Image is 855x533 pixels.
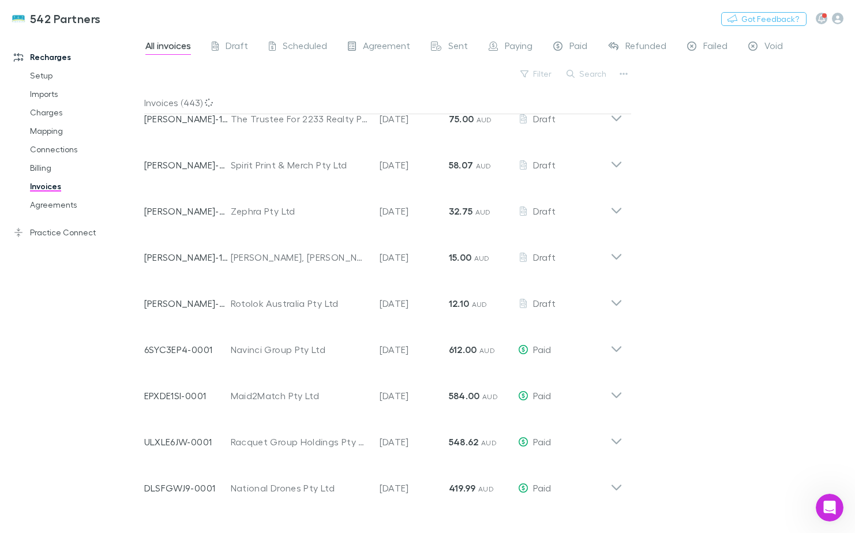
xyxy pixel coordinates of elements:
[231,158,368,172] div: Spirit Print & Merch Pty Ltd
[12,12,25,25] img: 542 Partners's Logo
[449,113,474,125] strong: 75.00
[30,12,101,25] h3: 542 Partners
[380,204,449,218] p: [DATE]
[479,346,495,355] span: AUD
[449,205,473,217] strong: 32.75
[231,204,368,218] div: Zephra Pty Ltd
[135,368,632,414] div: EPXDE1SI-0001Maid2Match Pty Ltd[DATE]584.00 AUDPaid
[380,389,449,403] p: [DATE]
[449,390,480,401] strong: 584.00
[533,205,556,216] span: Draft
[231,343,368,356] div: Navinci Group Pty Ltd
[144,112,231,126] p: [PERSON_NAME]-1114
[569,40,587,55] span: Paid
[380,112,449,126] p: [DATE]
[135,414,632,460] div: ULXLE6JW-0001Racquet Group Holdings Pty Ltd[DATE]548.62 AUDPaid
[231,481,368,495] div: National Drones Pty Ltd
[448,40,468,55] span: Sent
[144,389,231,403] p: EPXDE1SI-0001
[533,482,551,493] span: Paid
[135,276,632,322] div: [PERSON_NAME]-0282Rotolok Australia Pty Ltd[DATE]12.10 AUDDraft
[226,40,248,55] span: Draft
[515,67,558,81] button: Filter
[505,40,532,55] span: Paying
[144,343,231,356] p: 6SYC3EP4-0001
[144,158,231,172] p: [PERSON_NAME]-0905
[283,40,327,55] span: Scheduled
[135,137,632,183] div: [PERSON_NAME]-0905Spirit Print & Merch Pty Ltd[DATE]58.07 AUDDraft
[144,296,231,310] p: [PERSON_NAME]-0282
[816,494,843,521] iframe: Intercom live chat
[449,298,470,309] strong: 12.10
[533,390,551,401] span: Paid
[477,115,492,124] span: AUD
[482,392,498,401] span: AUD
[18,196,151,214] a: Agreements
[18,177,151,196] a: Invoices
[561,67,613,81] button: Search
[764,40,783,55] span: Void
[18,66,151,85] a: Setup
[135,230,632,276] div: [PERSON_NAME]-1008[PERSON_NAME], [PERSON_NAME][DATE]15.00 AUDDraft
[380,296,449,310] p: [DATE]
[476,162,492,170] span: AUD
[18,159,151,177] a: Billing
[721,12,807,26] button: Got Feedback?
[135,460,632,506] div: DLSFGWJ9-0001National Drones Pty Ltd[DATE]419.99 AUDPaid
[533,252,556,262] span: Draft
[449,344,477,355] strong: 612.00
[363,40,410,55] span: Agreement
[18,140,151,159] a: Connections
[533,159,556,170] span: Draft
[144,435,231,449] p: ULXLE6JW-0001
[18,85,151,103] a: Imports
[533,113,556,124] span: Draft
[231,112,368,126] div: The Trustee For 2233 Realty Property Management Unit Trust
[380,343,449,356] p: [DATE]
[135,183,632,230] div: [PERSON_NAME]-0438Zephra Pty Ltd[DATE]32.75 AUDDraft
[449,482,476,494] strong: 419.99
[472,300,487,309] span: AUD
[449,159,474,171] strong: 58.07
[2,223,151,242] a: Practice Connect
[145,40,191,55] span: All invoices
[533,436,551,447] span: Paid
[231,435,368,449] div: Racquet Group Holdings Pty Ltd
[478,485,494,493] span: AUD
[231,389,368,403] div: Maid2Match Pty Ltd
[18,103,151,122] a: Charges
[380,250,449,264] p: [DATE]
[144,204,231,218] p: [PERSON_NAME]-0438
[2,48,151,66] a: Recharges
[449,436,479,448] strong: 548.62
[449,252,472,263] strong: 15.00
[475,208,491,216] span: AUD
[380,435,449,449] p: [DATE]
[231,296,368,310] div: Rotolok Australia Pty Ltd
[533,344,551,355] span: Paid
[144,481,231,495] p: DLSFGWJ9-0001
[135,91,632,137] div: [PERSON_NAME]-1114The Trustee For 2233 Realty Property Management Unit Trust[DATE]75.00 AUDDraft
[231,250,368,264] div: [PERSON_NAME], [PERSON_NAME]
[625,40,666,55] span: Refunded
[18,122,151,140] a: Mapping
[380,481,449,495] p: [DATE]
[380,158,449,172] p: [DATE]
[135,322,632,368] div: 6SYC3EP4-0001Navinci Group Pty Ltd[DATE]612.00 AUDPaid
[533,298,556,309] span: Draft
[144,250,231,264] p: [PERSON_NAME]-1008
[474,254,490,262] span: AUD
[703,40,727,55] span: Failed
[481,438,497,447] span: AUD
[5,5,108,32] a: 542 Partners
